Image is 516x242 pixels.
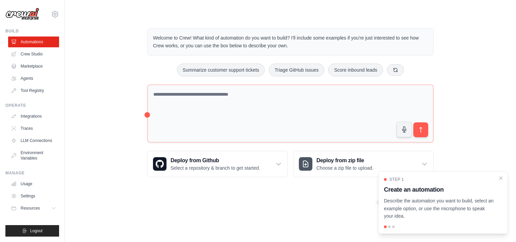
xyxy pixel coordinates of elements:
div: Operate [5,103,59,108]
div: Build [5,28,59,34]
a: Agents [8,73,59,84]
h3: Deploy from zip file [316,156,373,165]
p: Select a repository & branch to get started. [171,165,260,171]
button: Summarize customer support tickets [177,64,265,76]
a: Automations [8,37,59,47]
button: Resources [8,203,59,214]
span: Step 1 [389,177,404,182]
a: Traces [8,123,59,134]
div: Manage [5,170,59,176]
a: Integrations [8,111,59,122]
span: Resources [21,205,40,211]
a: Crew Studio [8,49,59,59]
img: Logo [5,8,39,21]
span: Logout [30,228,43,234]
button: Close walkthrough [498,175,504,181]
iframe: Chat Widget [482,210,516,242]
button: Logout [5,225,59,237]
a: Marketplace [8,61,59,72]
p: Describe the automation you want to build, select an example option, or use the microphone to spe... [384,197,494,220]
a: LLM Connections [8,135,59,146]
button: Score inbound leads [328,64,383,76]
p: Welcome to Crew! What kind of automation do you want to build? I'll include some examples if you'... [153,34,428,50]
a: Usage [8,178,59,189]
h3: Deploy from Github [171,156,260,165]
button: Triage GitHub issues [269,64,324,76]
p: Choose a zip file to upload. [316,165,373,171]
a: Tool Registry [8,85,59,96]
h3: Create an automation [384,185,494,194]
a: Environment Variables [8,147,59,164]
a: Settings [8,191,59,201]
